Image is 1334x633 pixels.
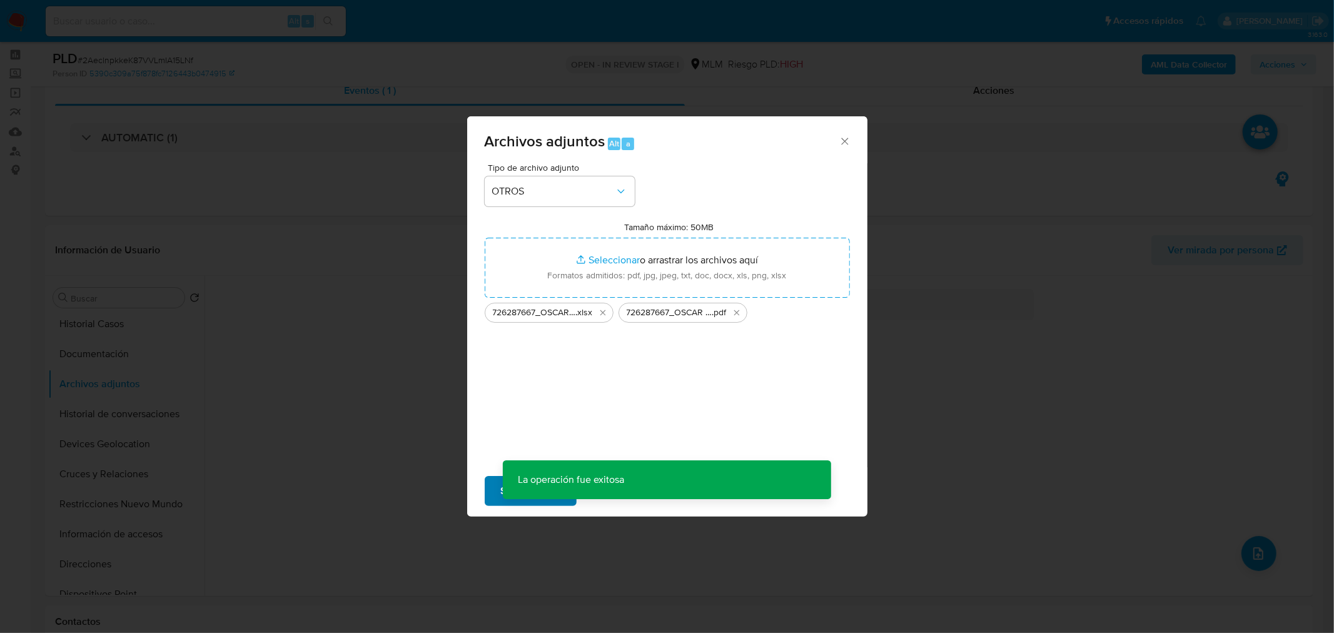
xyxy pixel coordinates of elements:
span: .xlsx [576,306,593,319]
span: Cancelar [598,477,639,505]
span: OTROS [492,185,615,198]
span: Alt [609,138,619,149]
button: Eliminar 726287667_OSCAR NOE MANJARREZ MARQUEZ_SEP2025.pdf [729,305,744,320]
span: Tipo de archivo adjunto [488,163,638,172]
ul: Archivos seleccionados [485,298,850,323]
span: a [626,138,630,149]
span: .pdf [712,306,727,319]
button: OTROS [485,176,635,206]
label: Tamaño máximo: 50MB [624,221,714,233]
button: Eliminar 726287667_OSCAR NOE MANJARREZ MARQUEZ_SEP2025_AT.xlsx [595,305,610,320]
button: Subir archivo [485,476,577,506]
span: 726287667_OSCAR [PERSON_NAME] MARQUEZ_SEP2025_AT [493,306,576,319]
span: Subir archivo [501,477,560,505]
span: 726287667_OSCAR [PERSON_NAME] MARQUEZ_SEP2025 [627,306,712,319]
p: La operación fue exitosa [503,460,639,499]
button: Cerrar [839,135,850,146]
span: Archivos adjuntos [485,130,605,152]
